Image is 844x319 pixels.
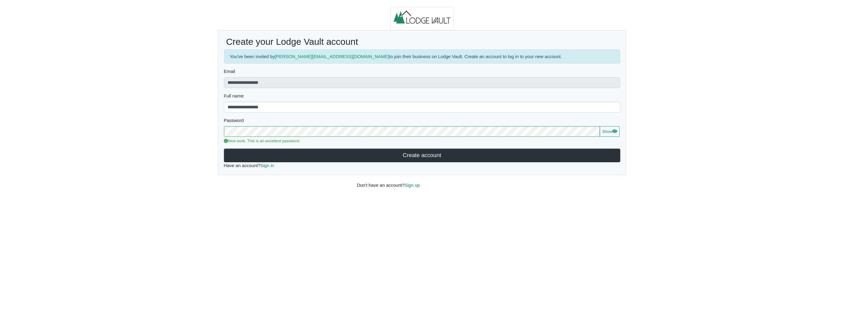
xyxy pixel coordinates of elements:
[226,36,618,47] h2: Create your Lodge Vault account
[612,129,617,133] svg: eye fill
[224,49,620,64] div: You've been invited by to join their business on Lodge Vault. Create an account to log in to your...
[224,68,620,75] label: Email
[224,93,620,100] label: Full name
[224,149,620,162] button: Create account
[405,183,420,188] a: Sign up
[600,126,620,137] button: Showeye fill
[218,31,626,175] div: Have an account?
[275,54,389,59] a: [PERSON_NAME][EMAIL_ADDRESS][DOMAIN_NAME]
[224,117,620,124] label: Password
[224,138,620,144] div: Nice work. This is an excellent password.
[353,175,492,189] div: Don't have an account?
[390,7,454,31] img: logo.2b93711c.jpg
[260,163,274,168] a: Sign in
[224,139,228,143] svg: check circle fill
